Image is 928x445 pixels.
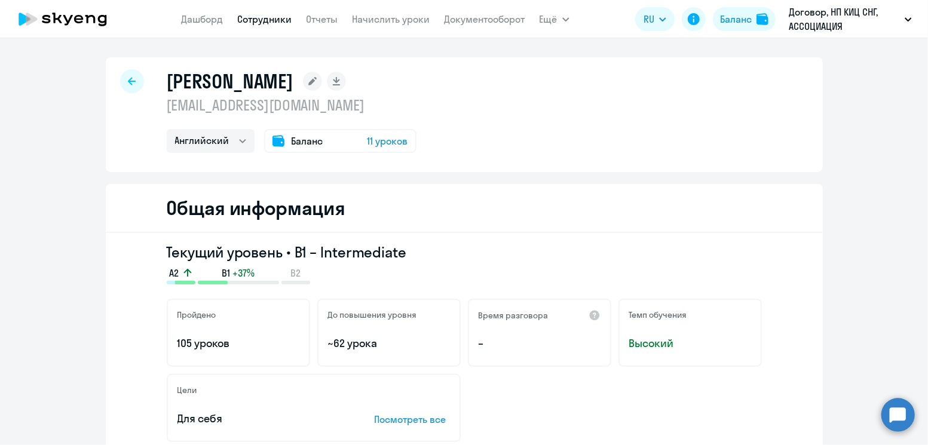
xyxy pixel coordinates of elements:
[238,13,292,25] a: Сотрудники
[167,196,345,220] h2: Общая информация
[170,266,179,280] span: A2
[783,5,918,33] button: Договор, НП КИЦ СНГ, АССОЦИАЦИЯ
[789,5,900,33] p: Договор, НП КИЦ СНГ, АССОЦИАЦИЯ
[307,13,338,25] a: Отчеты
[629,336,751,351] span: Высокий
[177,336,299,351] p: 105 уроков
[290,266,301,280] span: B2
[232,266,255,280] span: +37%
[720,12,752,26] div: Баланс
[177,411,338,426] p: Для себя
[167,243,762,262] h3: Текущий уровень • B1 – Intermediate
[540,12,558,26] span: Ещё
[757,13,768,25] img: balance
[540,7,569,31] button: Ещё
[713,7,776,31] button: Балансbalance
[367,134,408,148] span: 11 уроков
[375,412,450,426] p: Посмотреть все
[629,309,687,320] h5: Темп обучения
[479,336,601,351] p: –
[182,13,223,25] a: Дашборд
[635,7,675,31] button: RU
[167,96,416,115] p: [EMAIL_ADDRESS][DOMAIN_NAME]
[177,309,216,320] h5: Пройдено
[353,13,430,25] a: Начислить уроки
[292,134,323,148] span: Баланс
[479,310,549,321] h5: Время разговора
[328,309,417,320] h5: До повышения уровня
[177,385,197,395] h5: Цели
[222,266,230,280] span: B1
[644,12,654,26] span: RU
[167,69,293,93] h1: [PERSON_NAME]
[328,336,450,351] p: ~62 урока
[445,13,525,25] a: Документооборот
